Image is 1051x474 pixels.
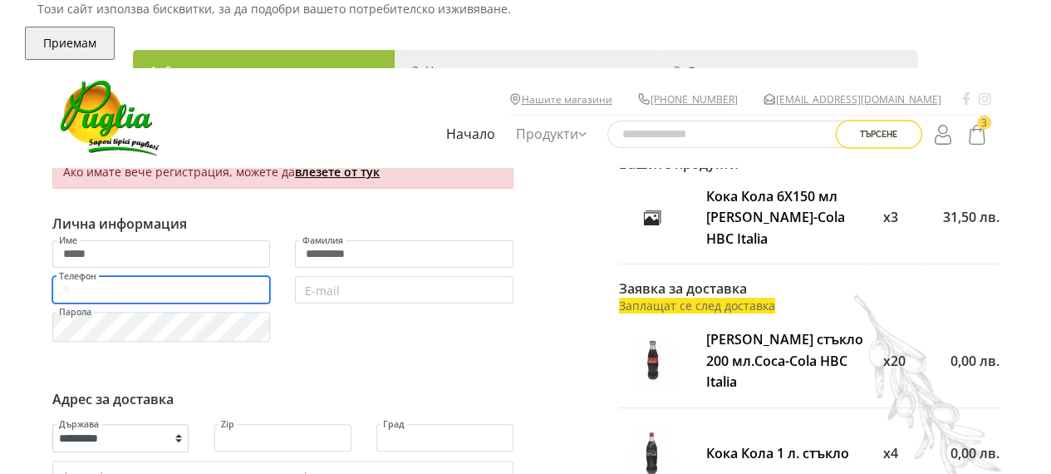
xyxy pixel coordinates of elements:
label: Парола [58,308,92,317]
a: [EMAIL_ADDRESS][DOMAIN_NAME] [776,91,941,107]
label: Телефон [58,272,97,281]
h6: Вашите продукти [619,156,999,172]
h6: Лична информация [52,216,513,232]
label: Zip [220,420,235,429]
a: Facebook [962,91,970,106]
input: Търсене в сайта [607,121,857,148]
div: Ако имате вече регистрация, можете да [52,156,513,189]
img: koka-kola-staklo-200-mlcoca-cola-hbc-italia-thumb.jpg [626,335,679,388]
label: Име [58,236,78,245]
span: x4 [882,444,897,462]
a: Продукти [512,116,591,154]
label: Фамилия [302,236,344,245]
h6: Адрес за доставка [52,392,513,407]
label: E-mail [304,285,341,297]
a: Кока Кола 6Х150 мл [PERSON_NAME]-Cola HBC Italia [706,187,845,248]
a: Login [931,118,959,150]
span: 3 [977,116,991,130]
img: default.svg [626,191,679,244]
label: Държава [58,420,100,429]
button: Търсене [835,120,922,149]
label: Град [382,420,405,429]
a: [PERSON_NAME] стъкло 200 мл.Coca-Cola HBC Italia [706,330,863,391]
span: 0,00 лв. [950,352,999,370]
button: Приемам [25,27,115,60]
a: Начало [442,116,499,154]
a: Instagram [979,91,991,106]
span: x20 [882,352,905,370]
a: влезете от тук [295,164,380,180]
a: 3 [963,118,991,150]
a: Кока Кола 1 л. стъкло [706,444,849,462]
span: x3 [882,208,897,226]
h6: Заявка за доставка [619,281,999,297]
a: Нашите магазини [522,91,612,107]
span: 0,00 лв. [950,444,999,462]
a: [PHONE_NUMBER] [651,91,738,107]
span: Заплащат се след доставка [619,298,775,314]
span: 31,50 лв. [943,208,999,226]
